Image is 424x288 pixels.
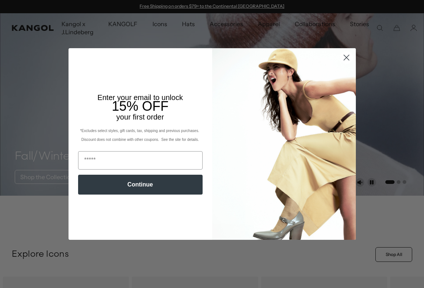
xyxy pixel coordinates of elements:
button: Close dialog [340,51,353,64]
img: 93be19ad-e773-4382-80b9-c9d740c9197f.jpeg [212,48,356,239]
span: 15% OFF [112,99,168,114]
input: Email [78,151,203,170]
button: Continue [78,175,203,195]
span: your first order [116,113,164,121]
span: *Excludes select styles, gift cards, tax, shipping and previous purchases. Discount does not comb... [80,129,200,142]
span: Enter your email to unlock [98,93,183,102]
